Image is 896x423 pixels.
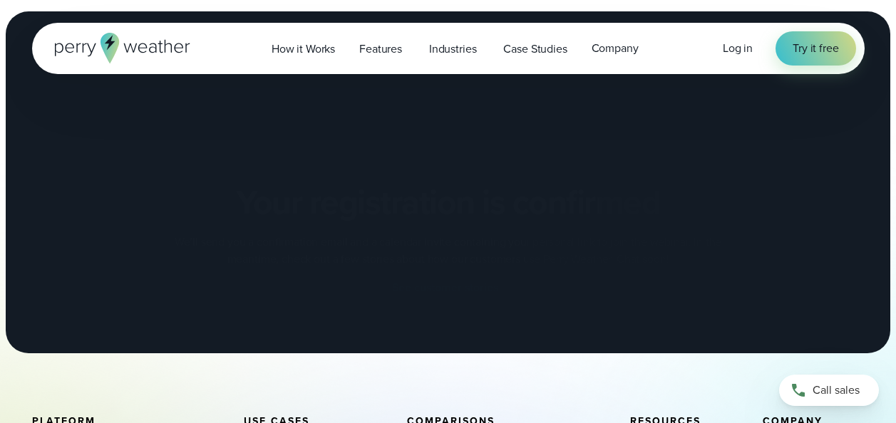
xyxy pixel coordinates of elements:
span: Industries [429,41,477,58]
a: Call sales [779,375,879,406]
span: Log in [723,40,753,56]
span: Call sales [813,382,860,399]
a: Log in [723,40,753,57]
a: Case Studies [491,34,579,63]
span: How it Works [272,41,335,58]
span: Try it free [793,40,838,57]
span: Company [592,40,639,57]
a: How it Works [259,34,347,63]
a: Try it free [776,31,855,66]
span: Features [359,41,402,58]
span: Case Studies [503,41,567,58]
